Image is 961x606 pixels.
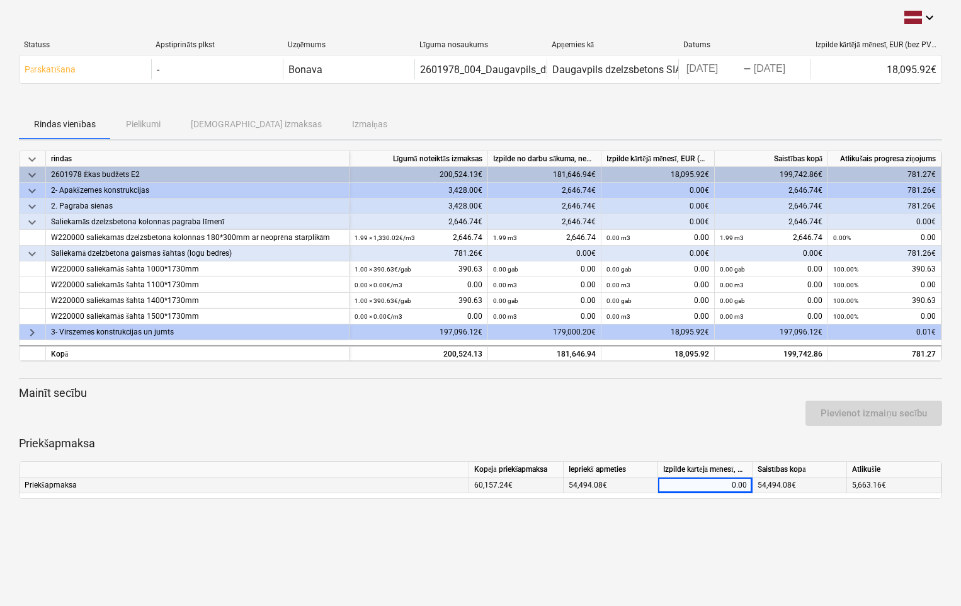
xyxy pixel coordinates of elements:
[606,277,709,293] div: 0.00
[157,64,159,76] div: -
[51,246,344,261] div: Saliekamā dzelzbetona gaismas šahtas (logu bedres)
[606,297,632,304] small: 0.00 gab
[833,309,936,324] div: 0.00
[25,215,40,230] span: keyboard_arrow_down
[715,198,828,214] div: 2,646.74€
[51,230,344,246] div: W220000 saliekamās dzelzsbetona kolonnas 180*300mm ar neoprēna starplikām
[552,40,673,50] div: Apņemies kā
[350,246,488,261] div: 781.26€
[355,346,482,362] div: 200,524.13
[715,345,828,361] div: 199,742.86
[24,40,145,49] div: Statuss
[46,151,350,167] div: rindas
[25,63,76,76] p: Pārskatīšana
[720,297,745,304] small: 0.00 gab
[816,40,937,50] div: Izpilde kārtējā mēnesī, EUR (bez PVN)
[658,462,753,477] div: Izpilde kārtējā mēnesī, EUR (bez PVN)
[350,214,488,230] div: 2,646.74€
[493,313,517,320] small: 0.00 m3
[715,246,828,261] div: 0.00€
[355,234,415,241] small: 1.99 × 1,330.02€ / m3
[828,183,941,198] div: 781.26€
[606,346,709,362] div: 18,095.92
[684,60,743,78] input: Sākuma datums
[51,309,344,324] div: W220000 saliekamās šahta 1500*1730mm
[833,293,936,309] div: 390.63
[720,230,822,246] div: 2,646.74
[833,230,936,246] div: 0.00
[488,324,601,340] div: 179,000.20€
[564,462,658,477] div: Iepriekš apmeties
[828,246,941,261] div: 781.26€
[743,66,751,73] div: -
[51,183,344,198] div: 2- Apakšzemes konstrukcijas
[601,151,715,167] div: Izpilde kārtējā mēnesī, EUR (bez PVN)
[606,309,709,324] div: 0.00
[606,261,709,277] div: 0.00
[350,324,488,340] div: 197,096.12€
[19,386,942,401] p: Mainīt secību
[493,266,518,273] small: 0.00 gab
[350,167,488,183] div: 200,524.13€
[606,282,630,289] small: 0.00 m3
[350,183,488,198] div: 3,428.00€
[355,309,482,324] div: 0.00
[355,266,411,273] small: 1.00 × 390.63€ / gab
[601,198,715,214] div: 0.00€
[828,198,941,214] div: 781.26€
[355,261,482,277] div: 390.63
[419,40,541,50] div: Līguma nosaukums
[46,345,350,361] div: Kopā
[847,477,941,493] div: 5,663.16€
[350,151,488,167] div: Līgumā noteiktās izmaksas
[51,324,344,340] div: 3- Virszemes konstrukcijas un jumts
[493,346,596,362] div: 181,646.94
[288,40,409,50] div: Uzņēmums
[606,266,632,273] small: 0.00 gab
[469,462,564,477] div: Kopējā priekšapmaksa
[606,293,709,309] div: 0.00
[606,230,709,246] div: 0.00
[564,477,658,493] div: 54,494.08€
[833,313,858,320] small: 100.00%
[828,214,941,230] div: 0.00€
[156,40,277,50] div: Apstiprināts plkst
[720,234,744,241] small: 1.99 m3
[488,198,601,214] div: 2,646.74€
[683,40,805,49] div: Datums
[606,313,630,320] small: 0.00 m3
[715,214,828,230] div: 2,646.74€
[493,293,596,309] div: 0.00
[833,261,936,277] div: 390.63
[51,261,344,277] div: W220000 saliekamās šahta 1000*1730mm
[34,118,96,131] p: Rindas vienības
[51,293,344,309] div: W220000 saliekamās šahta 1400*1730mm
[715,167,828,183] div: 199,742.86€
[663,477,747,493] div: 0.00
[601,167,715,183] div: 18,095.92€
[355,297,411,304] small: 1.00 × 390.63€ / gab
[833,346,936,362] div: 781.27
[601,214,715,230] div: 0.00€
[25,152,40,167] span: keyboard_arrow_down
[355,282,402,289] small: 0.00 × 0.00€ / m3
[833,297,858,304] small: 100.00%
[355,277,482,293] div: 0.00
[25,325,40,340] span: keyboard_arrow_right
[493,297,518,304] small: 0.00 gab
[720,261,822,277] div: 0.00
[493,261,596,277] div: 0.00
[493,234,517,241] small: 1.99 m3
[833,266,858,273] small: 100.00%
[25,168,40,183] span: keyboard_arrow_down
[753,462,847,477] div: Saistības kopā
[493,282,517,289] small: 0.00 m3
[488,246,601,261] div: 0.00€
[715,324,828,340] div: 197,096.12€
[20,477,469,493] div: Priekšapmaksa
[25,199,40,214] span: keyboard_arrow_down
[25,246,40,261] span: keyboard_arrow_down
[493,309,596,324] div: 0.00
[828,151,941,167] div: Atlikušais progresa ziņojums
[720,266,745,273] small: 0.00 gab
